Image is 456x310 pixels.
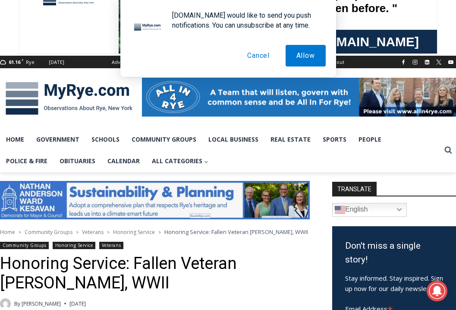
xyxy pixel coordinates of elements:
p: Stay informed. Stay inspired. Sign up now for our daily newsletter. [345,273,443,294]
a: Honoring Service [53,242,95,249]
a: English [332,203,407,217]
button: Cancel [236,45,280,66]
a: People [352,129,387,150]
h3: Don't miss a single story! [345,239,443,266]
a: Real Estate [264,129,317,150]
button: Allow [286,45,326,66]
time: [DATE] [69,300,86,308]
img: en [335,205,345,215]
a: Calendar [101,150,146,172]
a: Veterans [82,228,104,236]
a: Schools [85,129,126,150]
strong: TRANSLATE [332,182,377,196]
span: > [158,229,161,235]
a: Government [30,129,85,150]
span: > [107,229,110,235]
a: [PERSON_NAME] [22,300,61,307]
span: Intern @ [DOMAIN_NAME] [226,86,400,105]
a: Sports [317,129,352,150]
a: Local Business [202,129,264,150]
a: Veterans [99,242,123,249]
div: [DOMAIN_NAME] would like to send you push notifications. You can unsubscribe at any time. [165,10,326,30]
div: "[PERSON_NAME] and I covered the [DATE] Parade, which was a really eye opening experience as I ha... [218,0,408,84]
span: > [19,229,21,235]
img: All in for Rye [142,78,456,117]
span: By [14,300,20,308]
img: notification icon [131,10,165,45]
a: Community Groups [126,129,202,150]
span: > [76,229,79,235]
span: Honoring Service: Fallen Veteran [PERSON_NAME], WWII [164,228,308,236]
a: Intern @ [DOMAIN_NAME] [208,84,418,108]
button: Child menu of All Categories [146,150,214,172]
a: Community Groups [25,228,72,236]
button: View Search Form [440,142,456,158]
a: Honoring Service [113,228,155,236]
a: Obituaries [53,150,101,172]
